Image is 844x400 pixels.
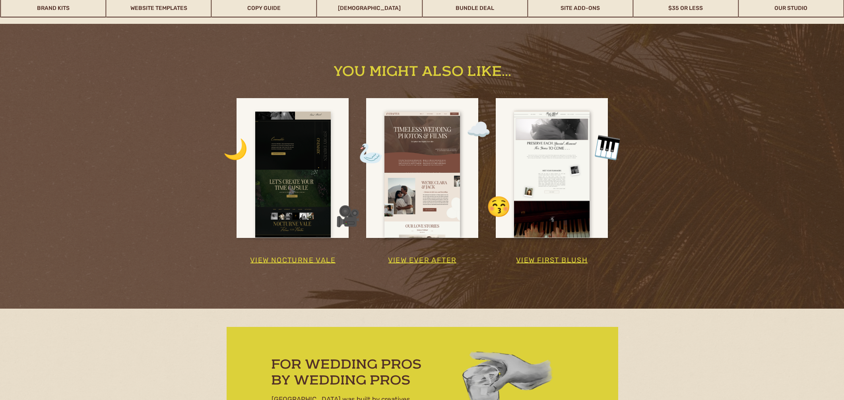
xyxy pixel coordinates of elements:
[593,128,622,159] a: 🎹
[223,131,248,158] a: 🌙
[466,112,486,135] a: ☁️
[358,135,384,163] a: 🦢
[236,254,350,267] a: view nocturne vale
[335,198,360,226] a: 🎥
[499,254,605,267] a: view first blush
[271,357,434,387] h2: for wedding pros by wedding pros
[326,64,519,77] h2: you might also like...
[364,254,481,267] a: view ever after
[486,189,511,216] a: 😚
